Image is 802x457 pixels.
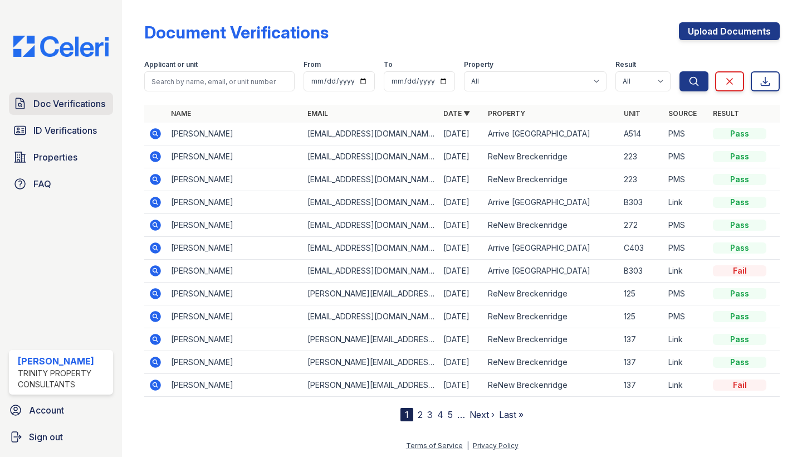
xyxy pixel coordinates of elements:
span: FAQ [33,177,51,191]
td: [PERSON_NAME] [167,237,302,260]
a: Unit [624,109,640,118]
a: Property [488,109,525,118]
a: Sign out [4,426,118,448]
td: [PERSON_NAME] [167,168,302,191]
td: B303 [619,260,664,283]
td: [PERSON_NAME] [167,328,302,351]
td: ReNew Breckenridge [483,351,619,374]
td: [EMAIL_ADDRESS][DOMAIN_NAME] [303,123,439,145]
td: [EMAIL_ADDRESS][DOMAIN_NAME] [303,214,439,237]
div: Pass [713,288,766,299]
td: 272 [619,214,664,237]
td: [PERSON_NAME] [167,214,302,237]
td: ReNew Breckenridge [483,283,619,305]
a: Properties [9,146,113,168]
a: Name [171,109,191,118]
label: To [384,60,393,69]
td: ReNew Breckenridge [483,374,619,397]
a: ID Verifications [9,119,113,142]
a: Upload Documents [679,22,780,40]
a: 5 [448,409,453,420]
div: Pass [713,357,766,368]
td: [DATE] [439,191,483,214]
td: Link [664,351,708,374]
td: PMS [664,237,708,260]
div: Trinity Property Consultants [18,368,109,390]
div: Pass [713,311,766,322]
td: [PERSON_NAME][EMAIL_ADDRESS][DOMAIN_NAME] [303,283,439,305]
td: [PERSON_NAME] [167,351,302,374]
span: … [457,408,465,421]
td: [PERSON_NAME] [167,374,302,397]
td: [DATE] [439,214,483,237]
td: ReNew Breckenridge [483,145,619,168]
td: [PERSON_NAME] [167,260,302,283]
span: Sign out [29,430,63,444]
td: [PERSON_NAME] [167,123,302,145]
td: PMS [664,214,708,237]
td: 223 [619,145,664,168]
a: 3 [427,409,433,420]
td: Link [664,374,708,397]
td: Link [664,191,708,214]
div: Document Verifications [144,22,329,42]
a: Terms of Service [406,441,463,450]
a: Result [713,109,739,118]
td: [PERSON_NAME][EMAIL_ADDRESS][DOMAIN_NAME] [303,351,439,374]
span: ID Verifications [33,124,97,137]
a: Doc Verifications [9,93,113,115]
td: [EMAIL_ADDRESS][DOMAIN_NAME] [303,260,439,283]
td: PMS [664,123,708,145]
a: Email [307,109,328,118]
td: ReNew Breckenridge [483,305,619,328]
div: Fail [713,265,766,276]
div: Pass [713,242,766,254]
td: ReNew Breckenridge [483,168,619,191]
td: [DATE] [439,168,483,191]
td: 137 [619,351,664,374]
a: 4 [437,409,443,420]
a: Source [668,109,697,118]
td: [DATE] [439,305,483,328]
td: [EMAIL_ADDRESS][DOMAIN_NAME] [303,145,439,168]
a: Date ▼ [443,109,470,118]
td: 125 [619,283,664,305]
td: Arrive [GEOGRAPHIC_DATA] [483,191,619,214]
div: Pass [713,174,766,185]
a: Account [4,399,118,421]
label: Property [464,60,493,69]
span: Account [29,403,64,417]
td: Link [664,328,708,351]
td: [PERSON_NAME] [167,145,302,168]
td: B303 [619,191,664,214]
td: PMS [664,305,708,328]
td: [DATE] [439,283,483,305]
td: [DATE] [439,145,483,168]
td: A514 [619,123,664,145]
td: [PERSON_NAME] [167,305,302,328]
div: Pass [713,220,766,231]
td: PMS [664,145,708,168]
td: [PERSON_NAME] [167,191,302,214]
div: Pass [713,151,766,162]
img: CE_Logo_Blue-a8612792a0a2168367f1c8372b55b34899dd931a85d93a1a3d3e32e68fde9ad4.png [4,36,118,57]
div: Pass [713,128,766,139]
div: Pass [713,197,766,208]
td: [DATE] [439,328,483,351]
td: PMS [664,168,708,191]
td: [DATE] [439,374,483,397]
td: Link [664,260,708,283]
td: [DATE] [439,351,483,374]
input: Search by name, email, or unit number [144,71,295,91]
label: Result [615,60,636,69]
td: [EMAIL_ADDRESS][DOMAIN_NAME] [303,237,439,260]
a: FAQ [9,173,113,195]
td: ReNew Breckenridge [483,214,619,237]
td: Arrive [GEOGRAPHIC_DATA] [483,123,619,145]
td: 223 [619,168,664,191]
div: Fail [713,380,766,391]
td: [PERSON_NAME] [167,283,302,305]
label: Applicant or unit [144,60,198,69]
a: Next › [470,409,495,420]
td: [DATE] [439,237,483,260]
